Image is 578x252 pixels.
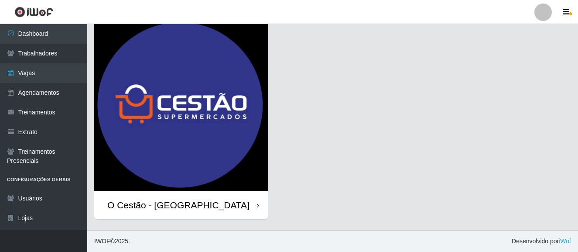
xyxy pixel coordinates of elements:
[107,200,250,211] div: O Cestão - [GEOGRAPHIC_DATA]
[559,238,571,245] a: iWof
[94,238,110,245] span: IWOF
[94,237,130,246] span: © 2025 .
[14,7,53,17] img: CoreUI Logo
[512,237,571,246] span: Desenvolvido por
[94,17,268,191] img: cardImg
[94,17,268,219] a: O Cestão - [GEOGRAPHIC_DATA]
